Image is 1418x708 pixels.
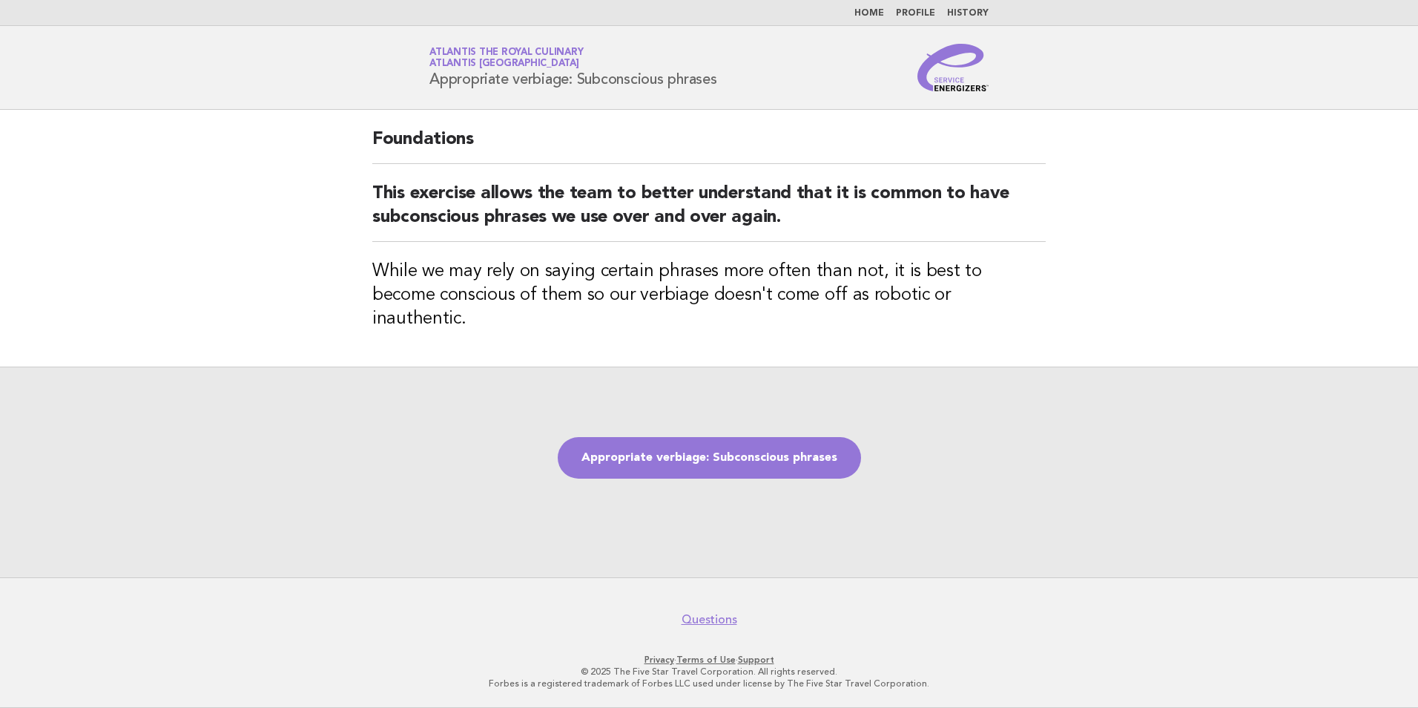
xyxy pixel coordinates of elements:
[682,612,737,627] a: Questions
[255,666,1163,678] p: © 2025 The Five Star Travel Corporation. All rights reserved.
[255,654,1163,666] p: · ·
[372,182,1046,242] h2: This exercise allows the team to better understand that it is common to have subconscious phrases...
[947,9,989,18] a: History
[558,437,861,479] a: Appropriate verbiage: Subconscious phrases
[644,655,674,665] a: Privacy
[372,128,1046,164] h2: Foundations
[429,59,579,69] span: Atlantis [GEOGRAPHIC_DATA]
[429,47,583,68] a: Atlantis the Royal CulinaryAtlantis [GEOGRAPHIC_DATA]
[896,9,935,18] a: Profile
[738,655,774,665] a: Support
[854,9,884,18] a: Home
[255,678,1163,689] p: Forbes is a registered trademark of Forbes LLC used under license by The Five Star Travel Corpora...
[372,260,1046,331] h3: While we may rely on saying certain phrases more often than not, it is best to become conscious o...
[429,48,717,87] h1: Appropriate verbiage: Subconscious phrases
[917,44,989,91] img: Service Energizers
[676,655,736,665] a: Terms of Use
